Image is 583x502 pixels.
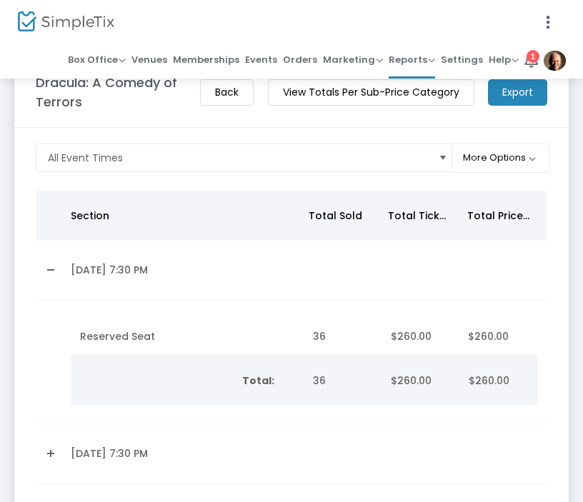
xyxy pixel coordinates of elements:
[488,79,547,106] m-button: Export
[389,43,435,79] a: Reports
[62,424,304,483] td: [DATE] 7:30 PM
[468,329,509,343] span: $260.00
[68,53,126,66] span: Box Office
[173,43,239,79] a: Memberships
[323,43,383,79] a: Marketing
[283,43,317,79] a: Orders
[489,53,519,66] span: Help
[441,43,483,79] a: Settings
[268,79,474,106] m-button: View Totals Per Sub-Price Category
[71,318,537,355] div: Data table
[313,373,326,388] span: 36
[433,144,453,171] button: Select
[527,50,539,63] div: 1
[469,373,509,388] span: $260.00
[389,53,435,66] span: Reports
[36,73,186,111] m-panel-title: Dracula: A Comedy of Terrors
[467,209,548,223] span: Total Price Paid
[245,49,277,70] span: Events
[131,43,167,79] a: Venues
[391,329,432,343] span: $260.00
[300,191,379,241] th: Total Sold
[131,49,167,70] span: Venues
[452,144,549,173] button: More Options
[68,43,126,79] a: Box Office
[245,43,277,79] a: Events
[391,373,432,388] span: $260.00
[62,191,300,241] th: Section
[242,373,274,388] b: Total:
[313,329,326,343] span: 36
[489,43,519,79] a: Help
[283,49,317,70] span: Orders
[62,241,304,300] td: [DATE] 7:30 PM
[323,53,383,66] span: Marketing
[200,79,254,106] m-button: Back
[173,49,239,70] span: Memberships
[388,209,478,223] span: Total Ticket Price
[441,49,483,70] span: Settings
[48,151,123,165] span: All Event Times
[45,442,54,465] a: Expand Details
[45,258,54,281] a: Collapse Details
[80,329,155,343] span: Reserved Seat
